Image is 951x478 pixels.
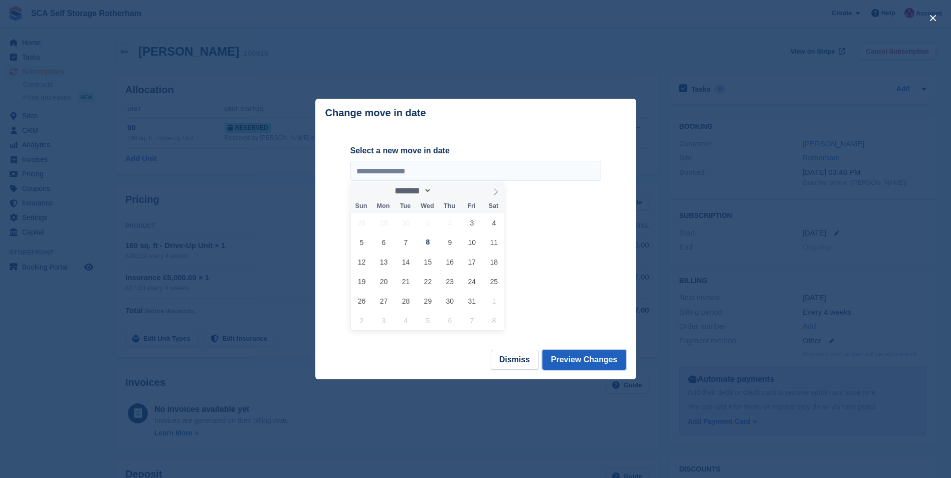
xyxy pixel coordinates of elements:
span: November 7, 2025 [462,311,482,330]
span: October 9, 2025 [440,232,460,252]
span: October 22, 2025 [418,272,438,291]
span: October 6, 2025 [374,232,394,252]
span: October 3, 2025 [462,213,482,232]
label: Select a new move in date [350,145,601,157]
span: October 28, 2025 [396,291,416,311]
span: October 11, 2025 [484,232,504,252]
span: October 18, 2025 [484,252,504,272]
span: October 15, 2025 [418,252,438,272]
button: Preview Changes [542,350,626,370]
span: Tue [394,203,416,209]
span: October 29, 2025 [418,291,438,311]
p: Change move in date [325,107,426,119]
span: October 20, 2025 [374,272,394,291]
span: November 8, 2025 [484,311,504,330]
span: October 26, 2025 [352,291,371,311]
span: October 30, 2025 [440,291,460,311]
span: October 27, 2025 [374,291,394,311]
span: October 25, 2025 [484,272,504,291]
span: October 10, 2025 [462,232,482,252]
span: October 5, 2025 [352,232,371,252]
span: October 23, 2025 [440,272,460,291]
span: September 29, 2025 [374,213,394,232]
span: Thu [438,203,460,209]
span: October 24, 2025 [462,272,482,291]
span: October 19, 2025 [352,272,371,291]
select: Month [392,185,432,196]
span: October 7, 2025 [396,232,416,252]
span: October 21, 2025 [396,272,416,291]
span: Fri [460,203,482,209]
span: November 2, 2025 [352,311,371,330]
span: October 2, 2025 [440,213,460,232]
span: October 31, 2025 [462,291,482,311]
span: Mon [372,203,394,209]
span: October 12, 2025 [352,252,371,272]
span: November 1, 2025 [484,291,504,311]
span: November 3, 2025 [374,311,394,330]
span: September 28, 2025 [352,213,371,232]
span: Sat [482,203,504,209]
span: October 14, 2025 [396,252,416,272]
span: Sun [350,203,372,209]
input: Year [432,185,463,196]
span: October 8, 2025 [418,232,438,252]
span: October 4, 2025 [484,213,504,232]
span: November 5, 2025 [418,311,438,330]
span: October 16, 2025 [440,252,460,272]
span: October 13, 2025 [374,252,394,272]
span: Wed [416,203,438,209]
button: close [925,10,941,26]
span: November 6, 2025 [440,311,460,330]
span: September 30, 2025 [396,213,416,232]
button: Dismiss [491,350,538,370]
span: October 17, 2025 [462,252,482,272]
span: October 1, 2025 [418,213,438,232]
span: November 4, 2025 [396,311,416,330]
